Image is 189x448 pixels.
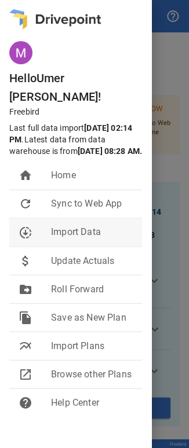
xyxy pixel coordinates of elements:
span: multiline_chart [19,339,32,352]
h6: Hello Umer [PERSON_NAME] ! [9,69,151,106]
span: Browse other Plans [51,367,133,381]
span: Home [51,168,133,182]
span: home [19,168,32,182]
span: Import Data [51,225,133,239]
span: Update Actuals [51,254,133,267]
b: [DATE] 08:28 AM . [78,146,142,156]
span: help [19,395,32,409]
span: drive_file_move [19,282,32,296]
span: attach_money [19,254,32,267]
span: open_in_new [19,367,32,381]
img: ACg8ocKQ0QNHsXWUWKoorydaHnm2Vkqbbj19h7lH8A67uT90e6WYNw=s96-c [9,41,32,64]
img: logo [9,9,101,30]
span: Roll Forward [51,282,133,296]
span: refresh [19,197,32,211]
p: Freebird [9,106,151,117]
span: Sync to Web App [51,197,133,211]
span: Save as New Plan [51,310,133,324]
span: Import Plans [51,339,133,352]
span: file_copy [19,310,32,324]
p: Last full data import . Latest data from data warehouse is from [9,122,147,157]
span: downloading [19,225,32,239]
span: Help Center [51,395,133,409]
